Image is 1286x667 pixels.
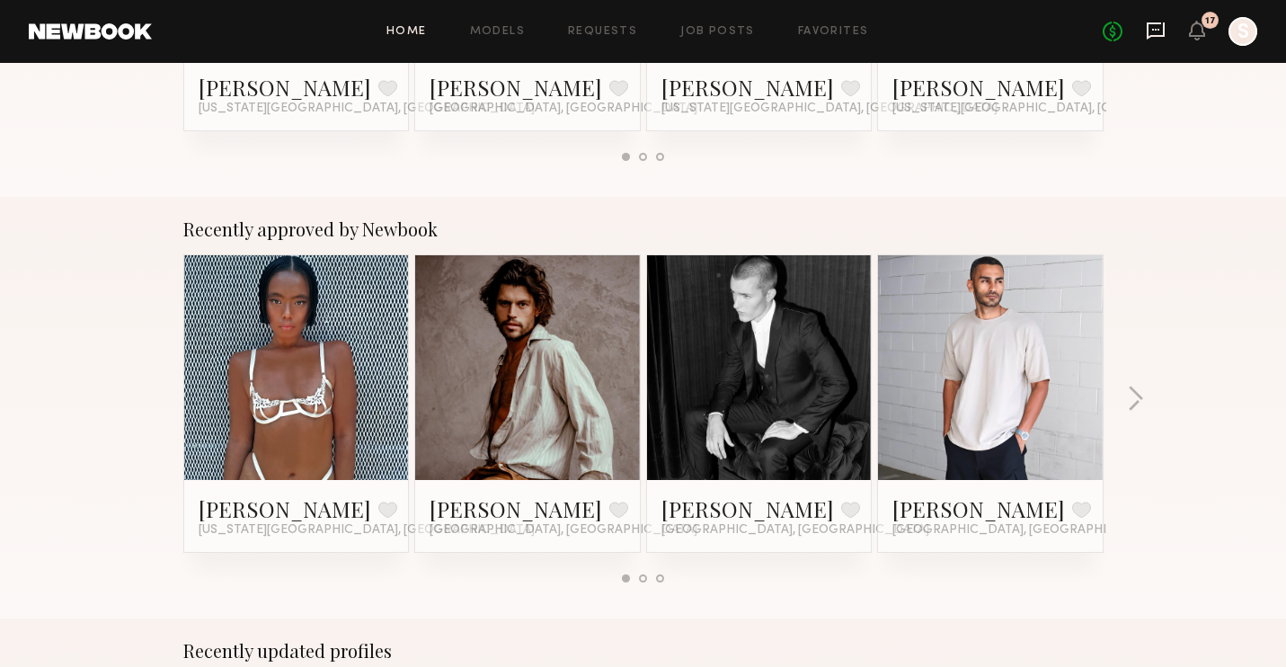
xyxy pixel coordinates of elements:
a: [PERSON_NAME] [199,73,371,102]
span: [US_STATE][GEOGRAPHIC_DATA], [GEOGRAPHIC_DATA] [892,102,1228,116]
div: 17 [1205,16,1216,26]
span: [US_STATE][GEOGRAPHIC_DATA], [GEOGRAPHIC_DATA] [661,102,998,116]
a: S [1228,17,1257,46]
a: [PERSON_NAME] [892,73,1065,102]
a: Models [470,26,525,38]
a: [PERSON_NAME] [661,73,834,102]
a: Job Posts [680,26,755,38]
div: Recently approved by Newbook [183,218,1104,240]
a: Home [386,26,427,38]
a: [PERSON_NAME] [430,73,602,102]
span: [GEOGRAPHIC_DATA], [GEOGRAPHIC_DATA] [892,523,1160,538]
span: [GEOGRAPHIC_DATA], [GEOGRAPHIC_DATA] [430,102,697,116]
a: [PERSON_NAME] [892,494,1065,523]
div: Recently updated profiles [183,640,1104,662]
span: [GEOGRAPHIC_DATA], [GEOGRAPHIC_DATA] [661,523,929,538]
span: [US_STATE][GEOGRAPHIC_DATA], [GEOGRAPHIC_DATA] [199,102,535,116]
span: [GEOGRAPHIC_DATA], [GEOGRAPHIC_DATA] [430,523,697,538]
a: Favorites [798,26,869,38]
a: [PERSON_NAME] [661,494,834,523]
a: Requests [568,26,637,38]
a: [PERSON_NAME] [430,494,602,523]
a: [PERSON_NAME] [199,494,371,523]
span: [US_STATE][GEOGRAPHIC_DATA], [GEOGRAPHIC_DATA] [199,523,535,538]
